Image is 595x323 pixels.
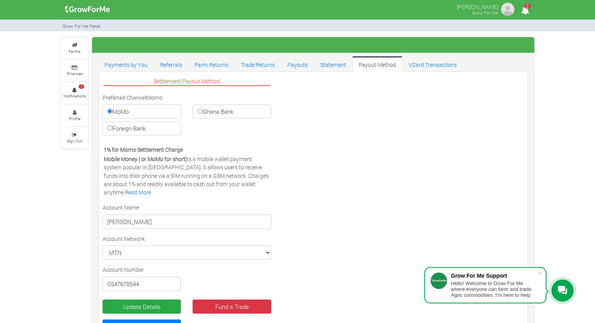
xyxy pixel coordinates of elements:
a: Farms [61,38,88,59]
a: Fund a Trade [193,300,271,314]
a: Referrals [154,56,188,72]
p: [PERSON_NAME] [457,2,498,11]
label: Account Number [103,266,144,274]
small: Profile [69,116,80,121]
p: Settlement/Payout Method [104,77,270,86]
a: Payments by You [98,56,154,72]
a: Profile [61,105,88,126]
button: Update Details [103,300,181,314]
div: Grow For Me Support [451,273,538,279]
label: MoMo [103,104,181,118]
input: Ghana Bank [198,109,203,114]
label: Preferred Channel [103,93,146,102]
small: Sign Out [67,138,82,144]
a: Payout Method [352,56,402,72]
input: Foreign Bank [107,126,112,131]
img: growforme image [500,2,516,17]
a: Read More [125,188,151,196]
span: 2 [524,4,531,9]
i: Notifications [517,2,533,19]
a: Farm Returns [188,56,234,72]
label: Account Network [103,235,145,243]
b: 1% for Momo Settlement Charge [104,146,183,153]
label: Foreign Bank [103,122,181,136]
a: VCard Transactions [402,56,463,72]
input: MoMo [107,109,112,114]
small: Grow For Me Panel [63,23,101,29]
div: Momo [97,93,277,138]
a: Payouts [281,56,314,72]
div: Hello! Welcome to Grow For Me where everyone can farm and trade Agric commodities. I'm here to help. [451,280,538,298]
small: Grow For Me [472,10,498,16]
a: Sign Out [61,127,88,149]
small: Notifications [63,93,86,99]
b: Mobile Money ( or MoMo for short) [104,155,188,163]
a: Statement [314,56,352,72]
label: Account Name [103,203,139,212]
a: Trade Returns [234,56,281,72]
a: 2 Notifications [61,83,88,104]
a: Finances [61,60,88,81]
a: 2 [517,7,533,15]
span: 2 [79,84,84,89]
p: is a mobile wallet payment system popular in [GEOGRAPHIC_DATA]. It allows users to receive funds ... [104,155,270,196]
label: Ghana Bank [193,104,271,118]
small: Farms [69,48,80,54]
img: growforme image [62,2,113,17]
small: Finances [67,71,83,76]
